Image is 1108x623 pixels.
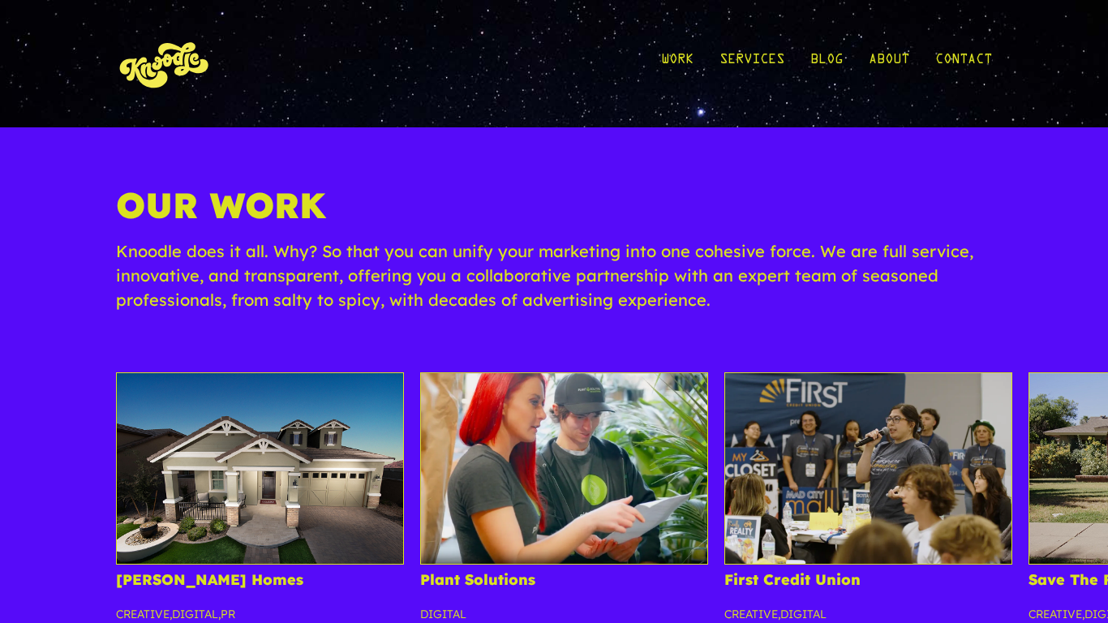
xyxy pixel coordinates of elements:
[172,607,218,621] a: Digital
[869,26,909,101] a: About
[661,26,694,101] a: Work
[780,607,827,621] a: Digital
[810,26,843,101] a: Blog
[116,239,992,329] p: Knoodle does it all. Why? So that you can unify your marketing into one cohesive force. We are fu...
[719,26,784,101] a: Services
[116,184,992,239] h1: Our Work
[1029,607,1082,621] a: Creative
[935,26,992,101] a: Contact
[724,570,861,589] a: First Credit Union
[420,607,466,621] a: Digital
[420,570,535,589] a: Plant Solutions
[116,26,213,101] img: KnoLogo(yellow)
[116,570,303,589] a: [PERSON_NAME] Homes
[221,607,235,621] a: PR
[116,607,170,621] a: Creative
[724,607,778,621] a: Creative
